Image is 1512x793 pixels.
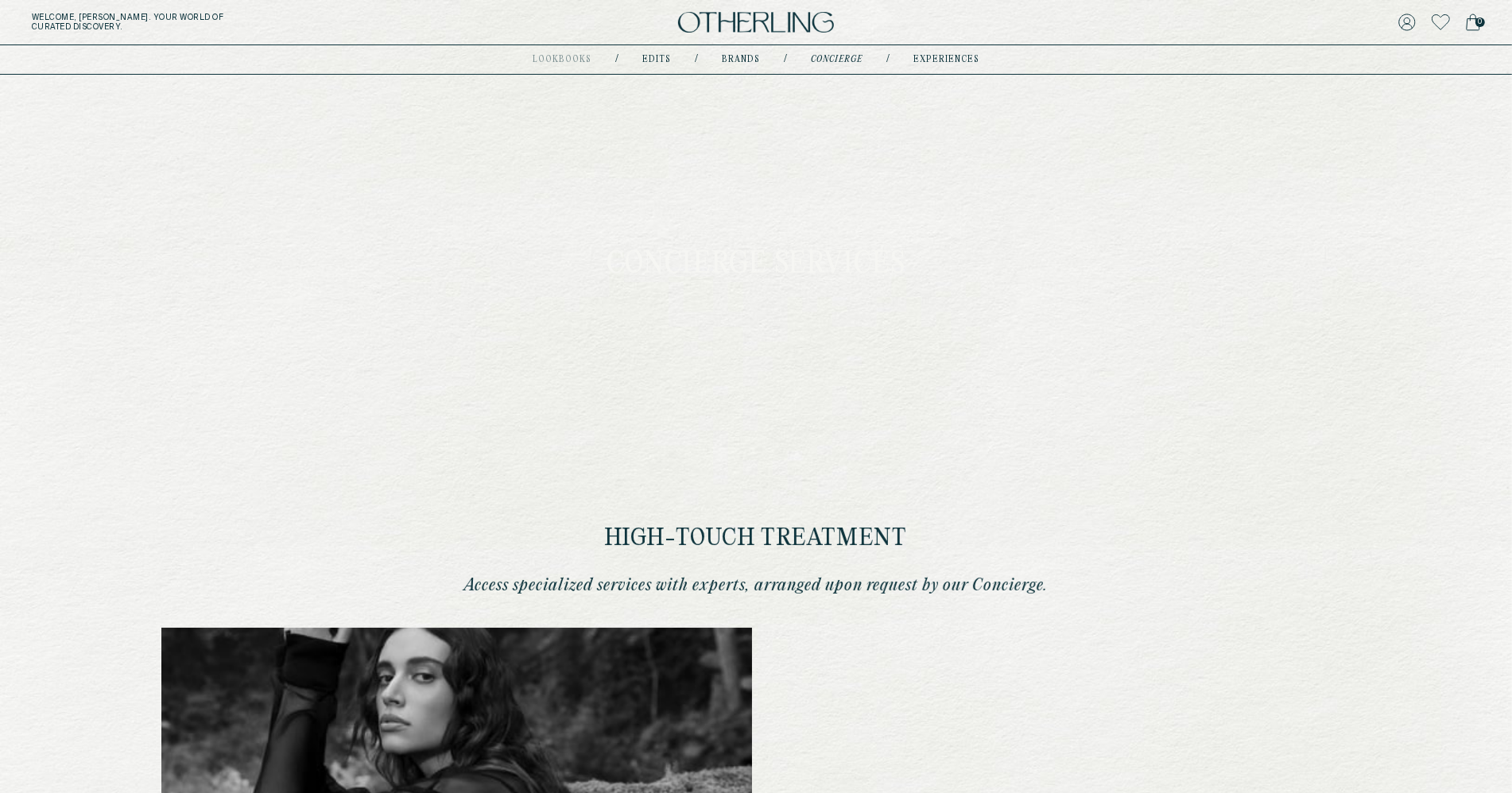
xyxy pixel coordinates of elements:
[446,575,1066,596] p: Access specialized services with experts, arranged upon request by our Concierge.
[886,53,890,66] div: /
[446,527,1066,551] h2: High-touch treatment
[32,13,467,32] h5: Welcome, [PERSON_NAME] . Your world of curated discovery.
[607,250,906,280] h1: Concierge Services
[642,56,671,64] a: Edits
[533,56,591,64] a: lookbooks
[695,53,698,66] div: /
[1466,11,1480,33] a: 0
[913,56,979,64] a: experiences
[784,53,787,66] div: /
[1475,17,1485,27] span: 0
[678,12,834,33] img: logo
[615,53,618,66] div: /
[811,56,863,64] a: concierge
[722,56,760,64] a: Brands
